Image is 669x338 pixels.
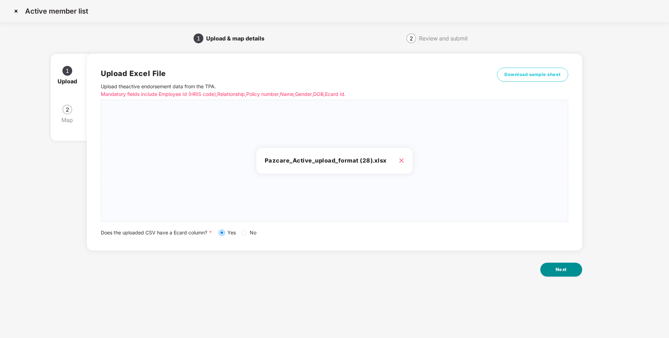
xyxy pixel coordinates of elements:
p: Mandatory fields include Employee Id (HRIS code), Relationship, Policy number, Name, Gender, DOB,... [101,90,471,98]
span: 2 [409,36,413,41]
div: Map [61,114,78,126]
div: Does the uploaded CSV have a Ecard column? [101,229,568,236]
div: Upload [58,76,83,87]
h2: Upload Excel File [101,68,471,79]
img: svg+xml;base64,PHN2ZyBpZD0iQ3Jvc3MtMzJ4MzIiIHhtbG5zPSJodHRwOi8vd3d3LnczLm9yZy8yMDAwL3N2ZyIgd2lkdG... [10,6,22,17]
span: 2 [66,107,69,112]
p: Upload the active endorsement data from the TPA . [101,83,471,98]
span: 1 [66,68,69,74]
p: Active member list [25,7,88,15]
button: Download sample sheet [497,68,568,82]
span: Yes [225,229,239,236]
div: Upload & map details [206,33,270,44]
span: No [247,229,259,236]
span: Download sample sheet [504,71,561,78]
span: close [399,158,404,163]
span: 1 [197,36,200,41]
button: Next [540,263,582,277]
span: Next [556,266,567,273]
h3: Pazcare_Active_upload_format (28).xlsx [265,156,405,165]
div: Review and submit [419,33,468,44]
span: Pazcare_Active_upload_format (28).xlsx close [101,100,567,221]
